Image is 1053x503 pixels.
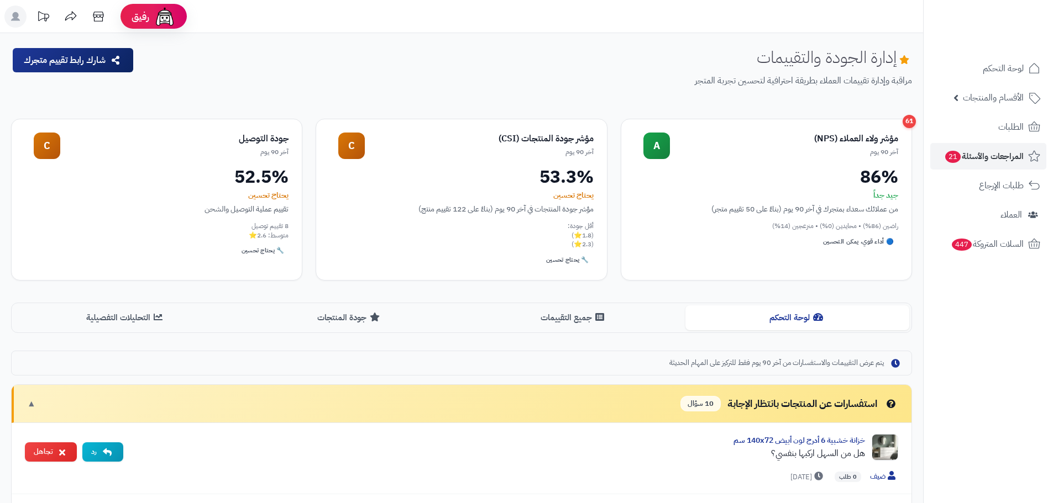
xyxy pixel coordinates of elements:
[60,147,289,157] div: آخر 90 يوم
[25,221,289,240] div: 8 تقييم توصيل متوسط: 2.6⭐
[132,447,865,460] div: هل من السهل اركبها بنفسي؟
[734,435,865,446] a: خزانة خشبية 6 أدرج لون أبيض 140x72 سم
[979,178,1024,193] span: طلبات الإرجاع
[635,221,898,231] div: راضين (86%) • محايدين (0%) • منزعجين (14%)
[945,150,962,163] span: 21
[903,115,916,128] div: 61
[643,133,670,159] div: A
[132,10,149,23] span: رفيق
[930,231,1046,257] a: السلات المتروكة447
[34,133,60,159] div: C
[29,6,57,30] a: تحديثات المنصة
[930,143,1046,170] a: المراجعات والأسئلة21
[870,471,898,483] span: ضيف
[82,442,123,462] button: رد
[635,190,898,201] div: جيد جداً
[669,358,884,368] span: يتم عرض التقييمات والاستفسارات من آخر 90 يوم فقط للتركيز على المهام الحديثة
[680,396,721,412] span: 10 سؤال
[1000,207,1022,223] span: العملاء
[790,472,826,483] span: [DATE]
[930,202,1046,228] a: العملاء
[329,190,593,201] div: يحتاج تحسين
[998,119,1024,135] span: الطلبات
[819,235,898,248] div: 🔵 أداء قوي، يمكن التحسين
[143,75,912,87] p: مراقبة وإدارة تقييمات العملاء بطريقة احترافية لتحسين تجربة المتجر
[60,133,289,145] div: جودة التوصيل
[25,203,289,215] div: تقييم عملية التوصيل والشحن
[635,168,898,186] div: 86%
[329,168,593,186] div: 53.3%
[462,305,685,330] button: جميع التقييمات
[930,114,1046,140] a: الطلبات
[670,133,898,145] div: مؤشر ولاء العملاء (NPS)
[685,305,909,330] button: لوحة التحكم
[154,6,176,28] img: ai-face.png
[25,442,77,462] button: تجاهل
[872,434,898,460] img: Product
[25,168,289,186] div: 52.5%
[635,203,898,215] div: من عملائك سعداء بمتجرك في آخر 90 يوم (بناءً على 50 تقييم متجر)
[670,147,898,157] div: آخر 90 يوم
[951,238,973,251] span: 447
[27,398,36,410] span: ▼
[329,221,593,249] div: أقل جودة: (1.8⭐) (2.3⭐)
[944,149,1024,164] span: المراجعات والأسئلة
[978,9,1042,32] img: logo-2.png
[963,90,1024,105] span: الأقسام والمنتجات
[13,48,133,72] button: شارك رابط تقييم متجرك
[680,396,898,412] div: استفسارات عن المنتجات بانتظار الإجابة
[329,203,593,215] div: مؤشر جودة المنتجات في آخر 90 يوم (بناءً على 122 تقييم منتج)
[983,61,1024,76] span: لوحة التحكم
[930,55,1046,82] a: لوحة التحكم
[14,305,238,330] button: التحليلات التفصيلية
[542,253,593,267] div: 🔧 يحتاج تحسين
[238,305,462,330] button: جودة المنتجات
[237,244,289,257] div: 🔧 يحتاج تحسين
[365,133,593,145] div: مؤشر جودة المنتجات (CSI)
[951,236,1024,252] span: السلات المتروكة
[835,472,861,483] span: 0 طلب
[338,133,365,159] div: C
[757,48,912,66] h1: إدارة الجودة والتقييمات
[930,172,1046,199] a: طلبات الإرجاع
[25,190,289,201] div: يحتاج تحسين
[365,147,593,157] div: آخر 90 يوم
